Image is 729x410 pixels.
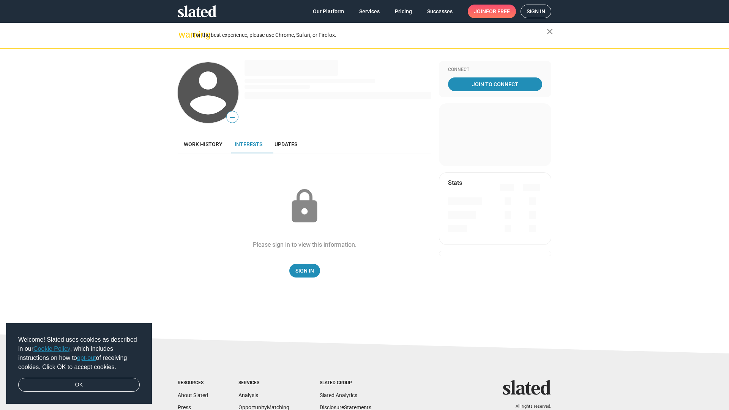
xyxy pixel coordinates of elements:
mat-card-title: Stats [448,179,462,187]
a: Interests [229,135,268,153]
a: Updates [268,135,303,153]
span: Services [359,5,380,18]
mat-icon: lock [286,188,323,225]
a: Join To Connect [448,77,542,91]
a: Pricing [389,5,418,18]
span: Sign In [295,264,314,278]
div: cookieconsent [6,323,152,404]
div: Resources [178,380,208,386]
span: — [227,112,238,122]
span: Sign in [527,5,545,18]
span: Successes [427,5,453,18]
span: Welcome! Slated uses cookies as described in our , which includes instructions on how to of recei... [18,335,140,372]
a: Our Platform [307,5,350,18]
span: for free [486,5,510,18]
a: dismiss cookie message [18,378,140,392]
span: Join To Connect [450,77,541,91]
a: opt-out [77,355,96,361]
a: Successes [421,5,459,18]
div: Please sign in to view this information. [253,241,357,249]
span: Interests [235,141,262,147]
div: Connect [448,67,542,73]
a: About Slated [178,392,208,398]
a: Work history [178,135,229,153]
div: For the best experience, please use Chrome, Safari, or Firefox. [193,30,547,40]
a: Services [353,5,386,18]
mat-icon: warning [178,30,188,39]
div: Slated Group [320,380,371,386]
a: Sign In [289,264,320,278]
span: Join [474,5,510,18]
span: Updates [275,141,297,147]
a: Cookie Policy [33,345,70,352]
mat-icon: close [545,27,554,36]
a: Joinfor free [468,5,516,18]
span: Our Platform [313,5,344,18]
div: Services [238,380,289,386]
a: Analysis [238,392,258,398]
span: Work history [184,141,222,147]
a: Slated Analytics [320,392,357,398]
a: Sign in [521,5,551,18]
span: Pricing [395,5,412,18]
